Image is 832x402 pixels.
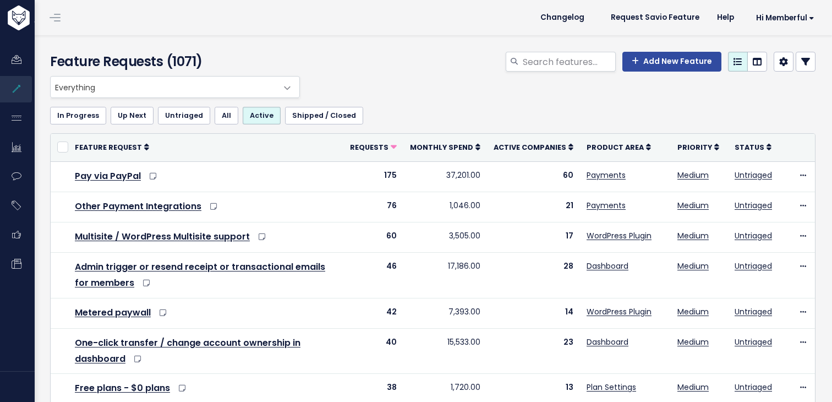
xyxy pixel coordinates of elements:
a: Multisite / WordPress Multisite support [75,230,250,243]
a: Dashboard [587,336,628,347]
td: 28 [487,253,580,298]
a: Priority [677,142,719,153]
td: 42 [343,298,403,328]
a: Untriaged [735,260,772,271]
a: Other Payment Integrations [75,200,201,213]
a: Untriaged [735,200,772,211]
a: Up Next [111,107,154,124]
a: Payments [587,170,626,181]
td: 60 [487,161,580,192]
a: Untriaged [735,336,772,347]
a: All [215,107,238,124]
td: 23 [487,328,580,374]
a: Medium [677,260,709,271]
td: 21 [487,192,580,222]
a: Payments [587,200,626,211]
a: Product Area [587,142,651,153]
a: Monthly spend [410,142,480,153]
a: In Progress [50,107,106,124]
a: Pay via PayPal [75,170,141,182]
ul: Filter feature requests [50,107,815,124]
td: 15,533.00 [403,328,487,374]
a: Medium [677,230,709,241]
td: 7,393.00 [403,298,487,328]
a: Request Savio Feature [602,9,708,26]
td: 76 [343,192,403,222]
a: Free plans - $0 plans [75,382,170,394]
td: 37,201.00 [403,161,487,192]
a: Untriaged [735,230,772,241]
td: 3,505.00 [403,222,487,252]
a: Add New Feature [622,52,721,72]
a: Requests [350,142,397,153]
a: One-click transfer / change account ownership in dashboard [75,336,300,365]
a: WordPress Plugin [587,306,652,317]
a: Dashboard [587,260,628,271]
a: Active [243,107,281,124]
a: Admin trigger or resend receipt or transactional emails for members [75,260,325,289]
a: Shipped / Closed [285,107,363,124]
img: logo-white.9d6f32f41409.svg [5,6,90,30]
a: Untriaged [735,170,772,181]
span: Active companies [494,143,566,152]
a: Untriaged [735,382,772,393]
a: Feature Request [75,142,149,153]
td: 175 [343,161,403,192]
span: Feature Request [75,143,142,152]
a: Metered paywall [75,306,151,319]
a: Hi Memberful [743,9,823,26]
span: Everything [51,77,277,97]
a: Medium [677,306,709,317]
a: Help [708,9,743,26]
a: Medium [677,170,709,181]
span: Requests [350,143,388,152]
span: Status [735,143,764,152]
span: Hi Memberful [756,14,814,22]
span: Everything [50,76,300,98]
a: WordPress Plugin [587,230,652,241]
td: 14 [487,298,580,328]
a: Active companies [494,142,573,153]
a: Medium [677,336,709,347]
td: 60 [343,222,403,252]
a: Medium [677,382,709,393]
a: Untriaged [158,107,210,124]
td: 17,186.00 [403,253,487,298]
a: Untriaged [735,306,772,317]
td: 1,046.00 [403,192,487,222]
h4: Feature Requests (1071) [50,52,294,72]
span: Product Area [587,143,644,152]
span: Changelog [540,14,584,21]
td: 40 [343,328,403,374]
a: Status [735,142,771,153]
a: Plan Settings [587,382,636,393]
a: Medium [677,200,709,211]
span: Monthly spend [410,143,473,152]
td: 17 [487,222,580,252]
span: Priority [677,143,712,152]
td: 46 [343,253,403,298]
input: Search features... [522,52,616,72]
